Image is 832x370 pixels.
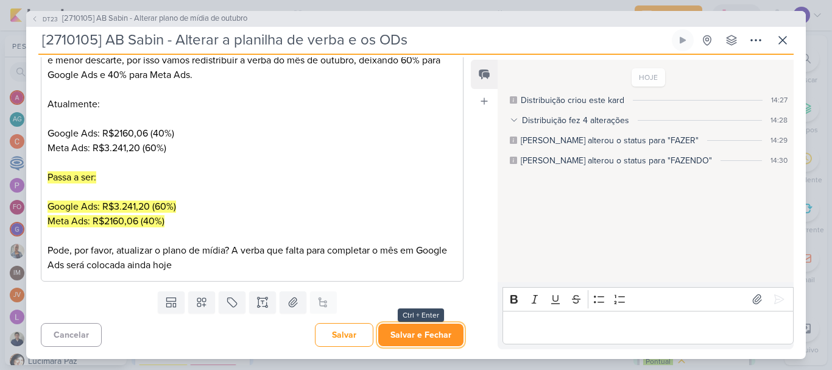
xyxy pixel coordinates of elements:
div: 14:30 [770,155,788,166]
mark: Meta Ads: R$2160,06 (40%) [48,215,164,227]
div: Eduardo alterou o status para "FAZER" [521,134,699,147]
div: Eduardo alterou o status para "FAZENDO" [521,154,712,167]
div: Este log é visível à todos no kard [510,137,517,144]
div: Este log é visível à todos no kard [510,96,517,104]
div: Distribuição fez 4 alterações [522,114,629,127]
p: Os leads vindos do , com maior taxa de conversão em matrícula e menor descarte, por isso vamos re... [48,38,457,141]
button: Salvar e Fechar [378,324,464,346]
div: Ctrl + Enter [398,308,444,322]
div: Este log é visível à todos no kard [510,157,517,164]
mark: Passa a ser: [48,171,96,183]
div: Editor editing area: main [502,311,794,344]
div: 14:29 [770,135,788,146]
div: 14:28 [770,115,788,126]
div: Editor editing area: main [41,29,464,282]
button: Salvar [315,323,373,347]
button: Cancelar [41,323,102,347]
div: Distribuição criou este kard [521,94,624,107]
input: Kard Sem Título [38,29,669,51]
p: Pode, por favor, atualizar o plano de mídia? A verba que falta para completar o mês em Google Ads... [48,243,457,272]
p: Meta Ads: R$3.241,20 (60%) [48,141,457,155]
div: Editor toolbar [502,287,794,311]
div: Ligar relógio [678,35,688,45]
mark: Google Ads: R$3.241,20 (60%) [48,201,176,213]
div: 14:27 [771,94,788,105]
